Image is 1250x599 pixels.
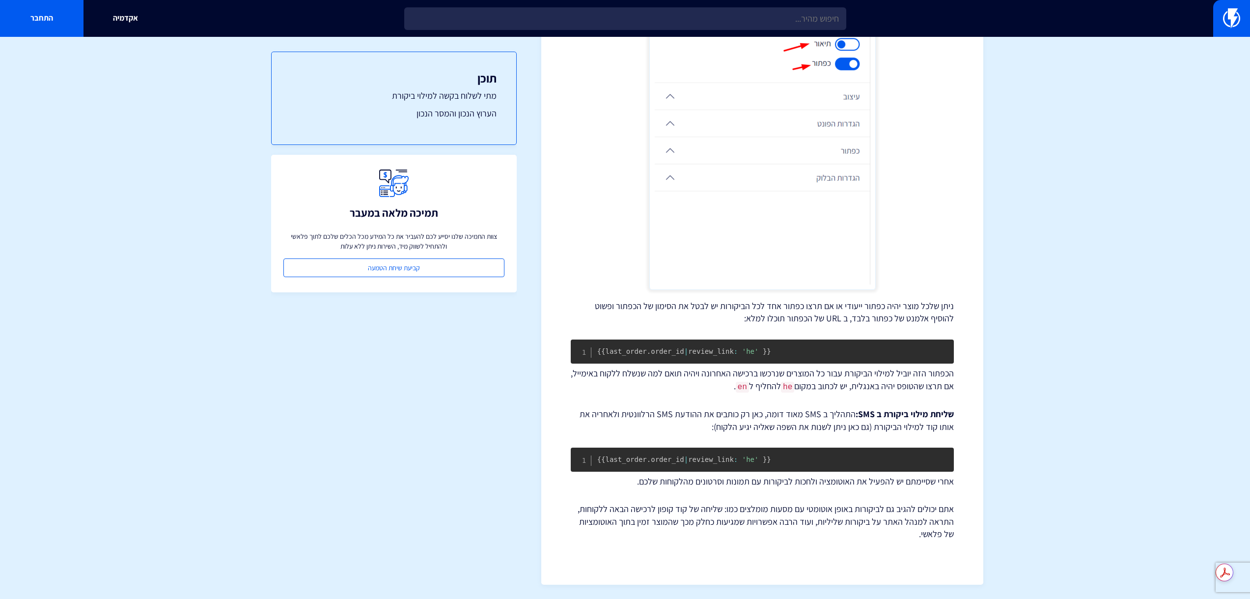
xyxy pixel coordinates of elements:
[571,475,954,488] p: אחרי שסיימתם יש להפעיל את האוטומציה ולחכות לביקורות עם תמונות וסרטונים מהלקוחות שלכם.
[742,347,759,355] span: 'he'
[763,347,767,355] span: }
[571,503,954,541] p: אתם יכולים להגיב גם לביקורות באופן אוטומטי עם מסעות מומלצים כמו: שליחה של קוד קופון לרכישה הבאה ל...
[734,456,738,463] span: :
[684,347,688,355] span: |
[571,300,954,325] p: ניתן שלכל מוצר יהיה כפתור ייעודי או אם תרצו כפתור אחד לכל הביקורות יש לבטל את הסימון של הכפתור ופ...
[571,367,954,393] p: הכפתור הזה יוביל למילוי הביקורת עבור כל המוצרים שנרכשו ברכישה האחרונה ויהיה תואם למה שנשלח ללקוח ...
[856,408,954,420] strong: שליחת מילוי ביקורת ב SMS:
[283,231,504,251] p: צוות התמיכה שלנו יסייע לכם להעביר את כל המידע מכל הכלים שלכם לתוך פלאשי ולהתחיל לשווק מיד, השירות...
[597,456,771,463] code: last_order order_id review_link
[291,72,497,85] h3: תוכן
[736,382,749,393] code: en
[781,382,794,393] code: he
[571,408,954,433] p: התהליך ב SMS מאוד דומה, כאן רק כותבים את ההודעת SMS הרלוונטית ולאחריה את אותו קוד למילוי הביקורת ...
[283,258,504,277] a: קביעת שיחת הטמעה
[684,456,688,463] span: |
[601,456,605,463] span: {
[767,456,771,463] span: }
[763,456,767,463] span: }
[767,347,771,355] span: }
[597,456,601,463] span: {
[734,347,738,355] span: :
[597,347,771,355] code: last_order order_id review_link
[647,347,651,355] span: .
[404,7,846,30] input: חיפוש מהיר...
[597,347,601,355] span: {
[601,347,605,355] span: {
[291,107,497,120] a: הערוץ הנכון והמסר הנכון
[742,456,759,463] span: 'he'
[647,456,651,463] span: .
[291,89,497,102] a: מתי לשלוח בקשה למילוי ביקורת
[350,207,438,219] h3: תמיכה מלאה במעבר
